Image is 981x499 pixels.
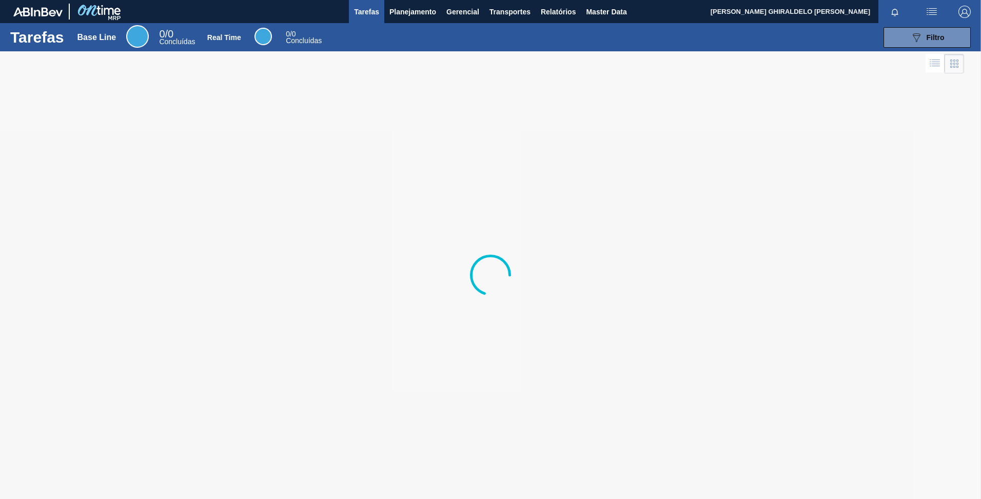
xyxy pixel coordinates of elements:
[926,6,938,18] img: userActions
[10,31,64,43] h1: Tarefas
[586,6,626,18] span: Master Data
[126,25,149,48] div: Base Line
[389,6,436,18] span: Planejamento
[286,30,296,38] span: / 0
[159,37,195,46] span: Concluídas
[446,6,479,18] span: Gerencial
[159,28,173,40] span: / 0
[354,6,379,18] span: Tarefas
[541,6,576,18] span: Relatórios
[286,30,290,38] span: 0
[77,33,116,42] div: Base Line
[878,5,911,19] button: Notificações
[207,33,241,42] div: Real Time
[159,30,195,45] div: Base Line
[286,31,322,44] div: Real Time
[958,6,971,18] img: Logout
[927,33,945,42] span: Filtro
[159,28,165,40] span: 0
[489,6,531,18] span: Transportes
[884,27,971,48] button: Filtro
[286,36,322,45] span: Concluídas
[254,28,272,45] div: Real Time
[13,7,63,16] img: TNhmsLtSVTkK8tSr43FrP2fwEKptu5GPRR3wAAAABJRU5ErkJggg==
